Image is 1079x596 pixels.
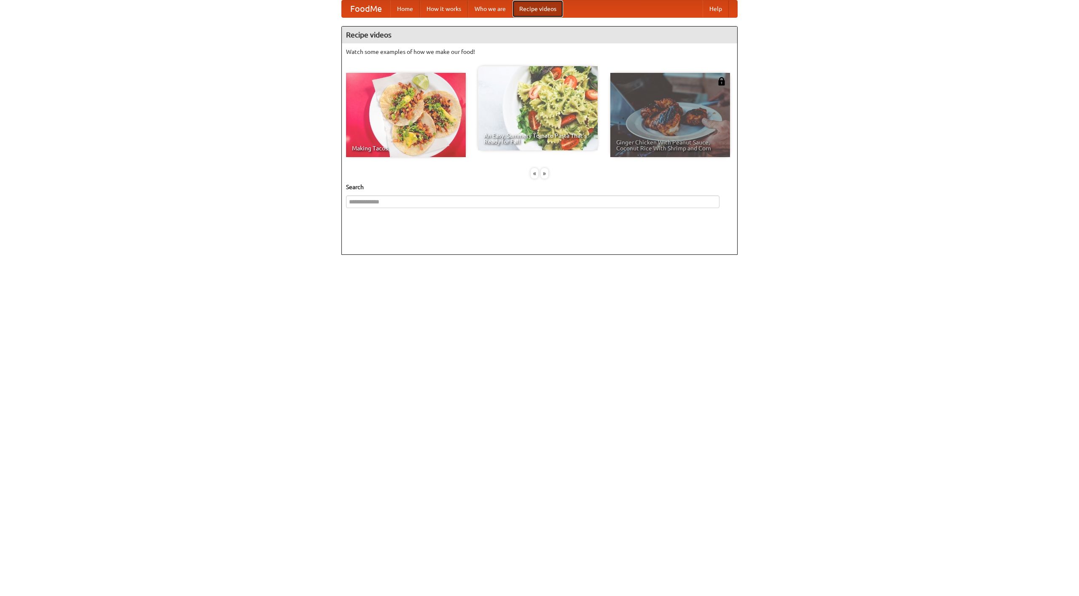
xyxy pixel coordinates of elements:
h4: Recipe videos [342,27,737,43]
a: Making Tacos [346,73,466,157]
a: Help [703,0,729,17]
a: Recipe videos [513,0,563,17]
span: An Easy, Summery Tomato Pasta That's Ready for Fall [484,133,592,144]
a: Who we are [468,0,513,17]
a: Home [390,0,420,17]
h5: Search [346,183,733,191]
div: « [531,168,538,179]
div: » [541,168,548,179]
p: Watch some examples of how we make our food! [346,48,733,56]
img: 483408.png [717,77,726,86]
span: Making Tacos [352,145,460,151]
a: FoodMe [342,0,390,17]
a: An Easy, Summery Tomato Pasta That's Ready for Fall [478,66,598,150]
a: How it works [420,0,468,17]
